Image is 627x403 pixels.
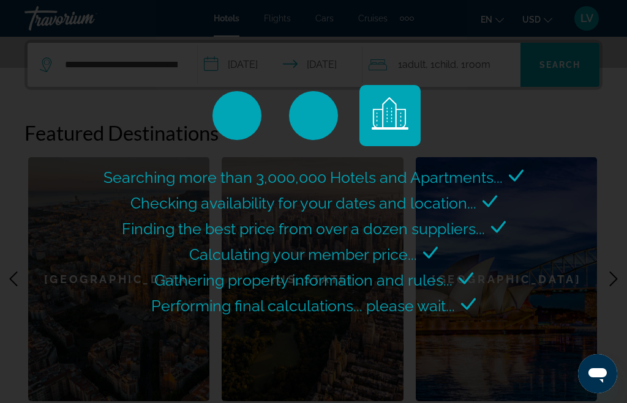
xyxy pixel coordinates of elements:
[130,194,476,212] span: Checking availability for your dates and location...
[578,354,617,393] iframe: Button to launch messaging window
[154,271,452,289] span: Gathering property information and rules...
[189,245,417,264] span: Calculating your member price...
[122,220,485,238] span: Finding the best price from over a dozen suppliers...
[103,168,503,187] span: Searching more than 3,000,000 Hotels and Apartments...
[151,297,455,315] span: Performing final calculations... please wait...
